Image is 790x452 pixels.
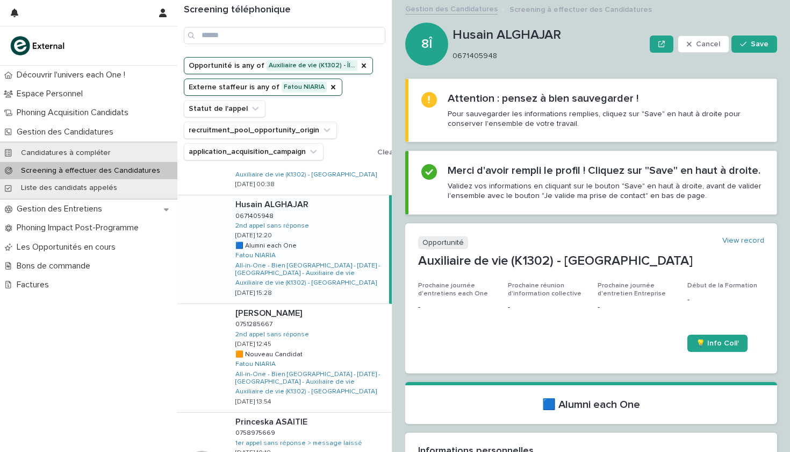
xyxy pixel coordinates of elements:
[235,252,276,259] a: Fatou NIARIA
[235,349,305,358] p: 🟧 Nouveau Candidat
[448,164,760,177] h2: Merci d'avoir rempli le profil ! Cliquez sur "Save" en haut à droite.
[598,282,666,296] span: Prochaine journée d'entretien Entreprise
[235,440,362,447] a: 1er appel sans réponse > message laissé
[235,262,385,278] a: All-in-One - Bien [GEOGRAPHIC_DATA] - [DATE] - [GEOGRAPHIC_DATA] - Auxiliaire de vie
[184,143,324,160] button: application_acquisition_campaign
[235,222,309,230] a: 2nd appel sans réponse
[448,92,638,105] h2: Attention : pensez à bien sauvegarder !
[184,122,337,139] button: recruitment_pool_opportunity_origin
[12,223,147,233] p: Phoning Impact Post-Programme
[184,100,265,117] button: Statut de l'appel
[12,183,126,193] p: Liste des candidats appelés
[235,181,275,188] p: [DATE] 00:38
[177,195,392,304] a: Husain ALGHAJARHusain ALGHAJAR 06714059480671405948 2nd appel sans réponse [DATE] 12:20🟦 Alumni e...
[235,319,275,328] p: 0751285667
[508,282,581,296] span: Prochaine réunion d'information collective
[235,232,272,239] p: [DATE] 12:20
[235,341,271,348] p: [DATE] 12:45
[235,279,377,287] a: Auxiliaire de vie (K1302) - [GEOGRAPHIC_DATA]
[696,40,720,48] span: Cancel
[184,27,385,44] input: Search
[235,388,377,395] a: Auxiliaire de vie (K1302) - [GEOGRAPHIC_DATA]
[12,242,124,252] p: Les Opportunités en cours
[448,181,764,201] p: Validez vos informations en cliquant sur le bouton "Save" en haut à droite, avant de valider l'en...
[235,361,276,368] a: Fatou NIARIA
[184,4,385,16] h1: Screening téléphonique
[235,371,387,386] a: All-in-One - Bien [GEOGRAPHIC_DATA] - [DATE] - [GEOGRAPHIC_DATA] - Auxiliaire de vie
[9,35,68,56] img: bc51vvfgR2QLHU84CWIQ
[235,331,309,338] a: 2nd appel sans réponse
[687,282,757,289] span: Début de la Formation
[12,261,99,271] p: Bons de commande
[751,40,769,48] span: Save
[453,52,641,61] p: 0671405948
[453,27,645,43] p: Husain ALGHAJAR
[722,236,764,245] a: View record
[373,144,428,160] button: Clear all filters
[184,79,342,96] button: Externe staffeur
[418,282,488,296] span: Prochaine journée d'entretiens each One
[12,204,111,214] p: Gestion des Entretiens
[12,280,58,290] p: Factures
[235,240,299,250] p: 🟦 Alumni each One
[235,171,377,179] a: Auxiliaire de vie (K1302) - [GEOGRAPHIC_DATA]
[12,166,169,175] p: Screening à effectuer des Candidatures
[678,36,729,53] button: Cancel
[418,253,764,269] p: Auxiliaire de vie (K1302) - [GEOGRAPHIC_DATA]
[12,89,91,99] p: Espace Personnel
[235,398,271,406] p: [DATE] 13:54
[509,3,652,15] p: Screening à effectuer des Candidatures
[687,294,764,306] p: -
[235,427,277,437] p: 0758975669
[12,70,134,80] p: Découvrir l'univers each One !
[418,398,764,411] p: 🟦 Alumni each One
[448,109,764,129] p: Pour sauvegarder les informations remplies, cliquez sur "Save" en haut à droite pour conserver l'...
[235,306,304,319] p: [PERSON_NAME]
[418,302,495,313] p: -
[184,57,373,74] button: Opportunité
[12,149,119,158] p: Candidatures à compléter
[235,197,311,210] p: Husain ALGHAJAR
[405,2,498,15] a: Gestion des Candidatures
[598,302,674,313] p: -
[12,108,137,118] p: Phoning Acquisition Candidats
[418,236,468,250] p: Opportunité
[235,415,310,427] p: Princeska ASAITIE
[235,210,276,220] p: 0671405948
[731,36,777,53] button: Save
[235,289,272,297] p: [DATE] 15:28
[177,304,392,413] a: [PERSON_NAME][PERSON_NAME] 07512856670751285667 2nd appel sans réponse [DATE] 12:45🟧 Nouveau Cand...
[687,335,748,352] a: 💡 Info Coll'
[696,340,739,347] span: 💡 Info Coll'
[12,127,122,137] p: Gestion des Candidatures
[377,149,428,156] span: Clear all filters
[508,302,585,313] p: -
